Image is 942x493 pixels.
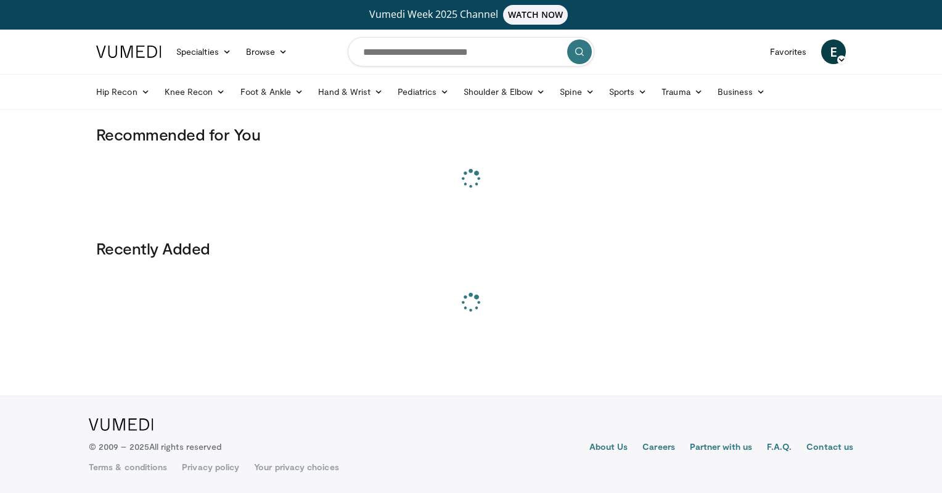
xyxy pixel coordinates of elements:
a: Vumedi Week 2025 ChannelWATCH NOW [98,5,844,25]
a: Favorites [763,39,814,64]
img: VuMedi Logo [96,46,162,58]
a: Business [710,79,773,104]
input: Search topics, interventions [348,37,594,67]
a: Pediatrics [390,79,456,104]
a: Terms & conditions [89,461,167,473]
p: © 2009 – 2025 [89,441,221,453]
a: E [821,39,846,64]
h3: Recently Added [96,238,846,258]
a: Privacy policy [182,461,239,473]
a: Knee Recon [157,79,233,104]
span: All rights reserved [149,441,221,452]
a: Foot & Ankle [233,79,311,104]
span: WATCH NOW [503,5,568,25]
a: F.A.Q. [767,441,792,455]
a: Careers [642,441,675,455]
a: Partner with us [690,441,752,455]
a: Hip Recon [89,79,157,104]
a: Spine [552,79,601,104]
a: Trauma [654,79,710,104]
a: Shoulder & Elbow [456,79,552,104]
a: Specialties [169,39,239,64]
h3: Recommended for You [96,124,846,144]
a: Your privacy choices [254,461,338,473]
a: Contact us [806,441,853,455]
a: Browse [239,39,295,64]
a: About Us [589,441,628,455]
a: Hand & Wrist [311,79,390,104]
a: Sports [602,79,655,104]
img: VuMedi Logo [89,418,154,431]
